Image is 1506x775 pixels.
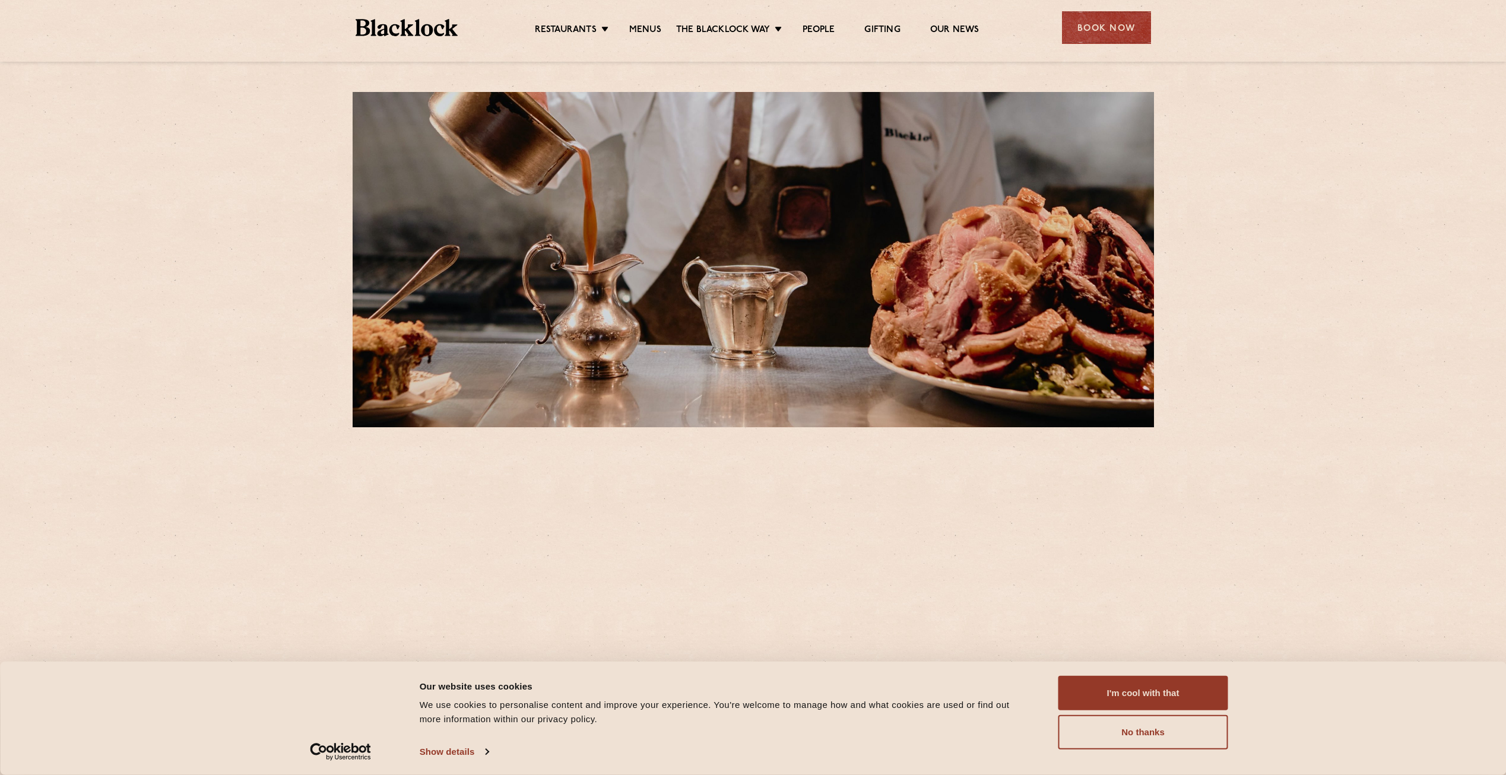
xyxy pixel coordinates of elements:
[420,698,1032,726] div: We use cookies to personalise content and improve your experience. You're welcome to manage how a...
[629,24,661,37] a: Menus
[535,24,597,37] a: Restaurants
[930,24,979,37] a: Our News
[864,24,900,37] a: Gifting
[803,24,835,37] a: People
[356,19,458,36] img: BL_Textured_Logo-footer-cropped.svg
[288,743,392,761] a: Usercentrics Cookiebot - opens in a new window
[1058,676,1228,710] button: I'm cool with that
[1062,11,1151,44] div: Book Now
[420,743,489,761] a: Show details
[676,24,770,37] a: The Blacklock Way
[1058,715,1228,749] button: No thanks
[420,679,1032,693] div: Our website uses cookies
